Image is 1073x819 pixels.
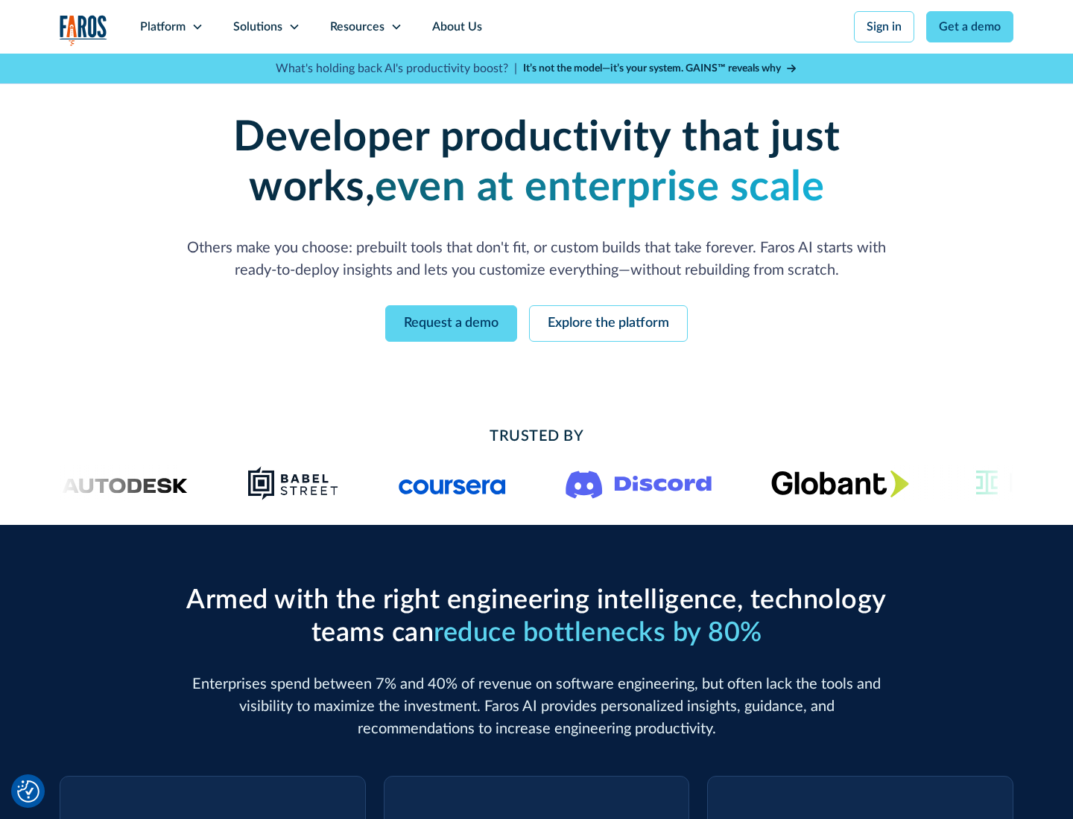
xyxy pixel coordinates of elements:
a: Sign in [854,11,914,42]
h2: Trusted By [179,425,894,447]
img: Globant's logo [771,470,909,497]
img: Revisit consent button [17,780,39,803]
a: Request a demo [385,305,517,342]
img: Logo of the communication platform Discord. [566,468,712,499]
span: reduce bottlenecks by 80% [434,619,762,646]
div: Solutions [233,18,282,36]
strong: Developer productivity that just works, [233,117,841,208]
a: home [60,15,107,45]
img: Babel Street logo png [247,465,339,501]
a: Explore the platform [529,305,688,342]
img: Logo of the online learning platform Coursera. [399,471,506,495]
div: Resources [330,18,384,36]
a: Get a demo [926,11,1013,42]
img: Logo of the analytics and reporting company Faros. [60,15,107,45]
p: What's holding back AI's productivity boost? | [276,60,517,77]
p: Enterprises spend between 7% and 40% of revenue on software engineering, but often lack the tools... [179,673,894,740]
strong: even at enterprise scale [375,167,824,208]
p: Others make you choose: prebuilt tools that don't fit, or custom builds that take forever. Faros ... [179,237,894,281]
a: It’s not the model—it’s your system. GAINS™ reveals why [523,61,797,77]
img: Logo of the design software company Autodesk. [33,474,188,494]
h2: Armed with the right engineering intelligence, technology teams can [179,584,894,648]
button: Cookie Settings [17,780,39,803]
div: Platform [140,18,186,36]
strong: It’s not the model—it’s your system. GAINS™ reveals why [523,63,781,74]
